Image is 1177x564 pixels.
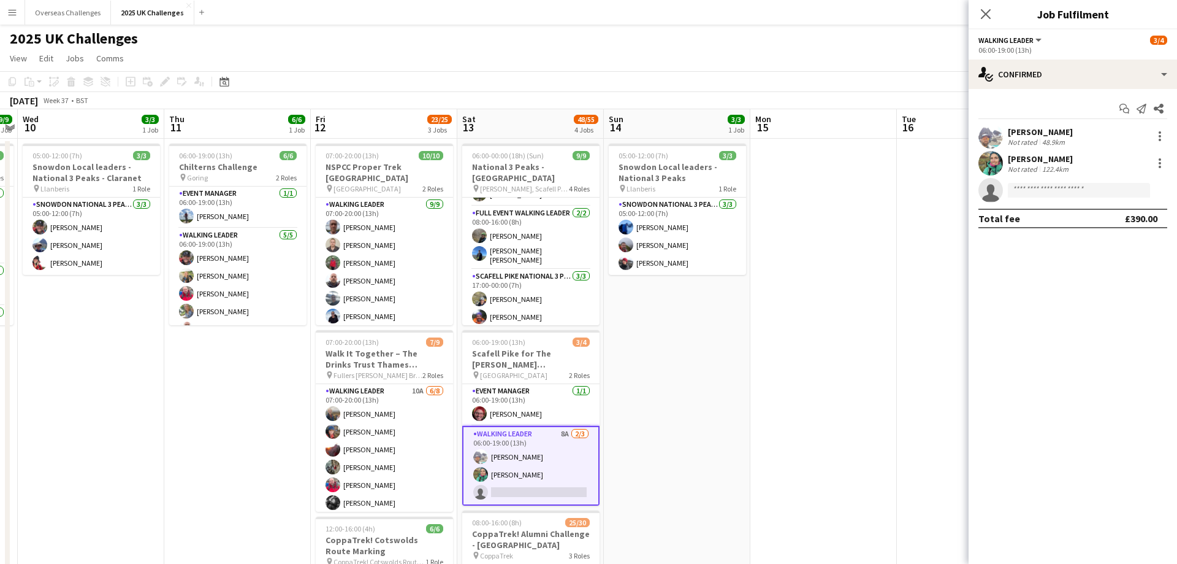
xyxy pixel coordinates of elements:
[169,114,185,125] span: Thu
[462,161,600,183] h3: National 3 Peaks - [GEOGRAPHIC_DATA]
[133,151,150,160] span: 3/3
[169,187,307,228] app-card-role: Event Manager1/106:00-19:00 (13h)[PERSON_NAME]
[142,115,159,124] span: 3/3
[978,36,1034,45] span: Walking Leader
[333,184,401,193] span: [GEOGRAPHIC_DATA]
[902,114,916,125] span: Tue
[316,330,453,512] app-job-card: 07:00-20:00 (13h)7/9Walk It Together – The Drinks Trust Thames Footpath Challenge Fullers [PERSON...
[719,151,736,160] span: 3/3
[288,115,305,124] span: 6/6
[289,125,305,134] div: 1 Job
[428,125,451,134] div: 3 Jobs
[1125,212,1157,225] div: £390.00
[462,528,600,550] h3: CoppaTrek! Alumni Challenge - [GEOGRAPHIC_DATA]
[472,338,525,347] span: 06:00-19:00 (13h)
[755,114,771,125] span: Mon
[462,426,600,506] app-card-role: Walking Leader8A2/306:00-19:00 (13h)[PERSON_NAME][PERSON_NAME]
[1008,153,1073,164] div: [PERSON_NAME]
[169,144,307,325] div: 06:00-19:00 (13h)6/6Chilterns Challenge Goring2 RolesEvent Manager1/106:00-19:00 (13h)[PERSON_NAM...
[23,114,39,125] span: Wed
[32,151,82,160] span: 05:00-12:00 (7h)
[574,125,598,134] div: 4 Jobs
[609,161,746,183] h3: Snowdon Local leaders - National 3 Peaks
[314,120,326,134] span: 12
[142,125,158,134] div: 1 Job
[609,114,623,125] span: Sun
[609,144,746,275] app-job-card: 05:00-12:00 (7h)3/3Snowdon Local leaders - National 3 Peaks Llanberis1 RoleSnowdon National 3 Pea...
[460,120,476,134] span: 13
[333,371,422,380] span: Fullers [PERSON_NAME] Brewery, [GEOGRAPHIC_DATA]
[574,115,598,124] span: 48/55
[1040,164,1071,174] div: 122.4km
[111,1,194,25] button: 2025 UK Challenges
[978,36,1043,45] button: Walking Leader
[326,151,379,160] span: 07:00-20:00 (13h)
[619,151,668,160] span: 05:00-12:00 (7h)
[280,151,297,160] span: 6/6
[316,114,326,125] span: Fri
[472,518,522,527] span: 08:00-16:00 (8h)
[40,184,69,193] span: Llanberis
[326,338,379,347] span: 07:00-20:00 (13h)
[10,53,27,64] span: View
[462,384,600,426] app-card-role: Event Manager1/106:00-19:00 (13h)[PERSON_NAME]
[316,144,453,325] app-job-card: 07:00-20:00 (13h)10/10NSPCC Proper Trek [GEOGRAPHIC_DATA] [GEOGRAPHIC_DATA]2 RolesWalking Leader9...
[900,120,916,134] span: 16
[23,144,160,275] div: 05:00-12:00 (7h)3/3Snowdon Local leaders - National 3 Peaks - Claranet Llanberis1 RoleSnowdon Nat...
[569,184,590,193] span: 4 Roles
[969,6,1177,22] h3: Job Fulfilment
[66,53,84,64] span: Jobs
[627,184,655,193] span: Llanberis
[169,228,307,341] app-card-role: Walking Leader5/506:00-19:00 (13h)[PERSON_NAME][PERSON_NAME][PERSON_NAME][PERSON_NAME][PERSON_NAME]
[480,371,547,380] span: [GEOGRAPHIC_DATA]
[573,151,590,160] span: 9/9
[179,151,232,160] span: 06:00-19:00 (13h)
[462,206,600,269] app-card-role: Full Event Walking Leader2/208:00-16:00 (8h)[PERSON_NAME][PERSON_NAME] [PERSON_NAME]
[462,144,600,325] app-job-card: 06:00-00:00 (18h) (Sun)9/9National 3 Peaks - [GEOGRAPHIC_DATA] [PERSON_NAME], Scafell Pike and Sn...
[276,173,297,182] span: 2 Roles
[23,198,160,275] app-card-role: Snowdon National 3 Peaks Walking Leader3/305:00-12:00 (7h)[PERSON_NAME][PERSON_NAME][PERSON_NAME]
[40,96,71,105] span: Week 37
[316,535,453,557] h3: CoppaTrek! Cotswolds Route Marking
[10,29,138,48] h1: 2025 UK Challenges
[569,371,590,380] span: 2 Roles
[569,551,590,560] span: 3 Roles
[480,551,513,560] span: CoppaTrek
[25,1,111,25] button: Overseas Challenges
[718,184,736,193] span: 1 Role
[728,115,745,124] span: 3/3
[316,348,453,370] h3: Walk It Together – The Drinks Trust Thames Footpath Challenge
[169,161,307,172] h3: Chilterns Challenge
[316,161,453,183] h3: NSPCC Proper Trek [GEOGRAPHIC_DATA]
[21,120,39,134] span: 10
[132,184,150,193] span: 1 Role
[978,45,1167,55] div: 06:00-19:00 (13h)
[728,125,744,134] div: 1 Job
[61,50,89,66] a: Jobs
[426,338,443,347] span: 7/9
[753,120,771,134] span: 15
[978,212,1020,225] div: Total fee
[76,96,88,105] div: BST
[1008,164,1040,174] div: Not rated
[167,120,185,134] span: 11
[426,524,443,533] span: 6/6
[419,151,443,160] span: 10/10
[573,338,590,347] span: 3/4
[1008,137,1040,147] div: Not rated
[427,115,452,124] span: 23/25
[1008,126,1073,137] div: [PERSON_NAME]
[462,330,600,506] app-job-card: 06:00-19:00 (13h)3/4Scafell Pike for The [PERSON_NAME] [PERSON_NAME] Trust [GEOGRAPHIC_DATA]2 Rol...
[472,151,544,160] span: 06:00-00:00 (18h) (Sun)
[316,384,453,550] app-card-role: Walking Leader10A6/807:00-20:00 (13h)[PERSON_NAME][PERSON_NAME][PERSON_NAME][PERSON_NAME][PERSON_...
[23,161,160,183] h3: Snowdon Local leaders - National 3 Peaks - Claranet
[316,198,453,382] app-card-role: Walking Leader9/907:00-20:00 (13h)[PERSON_NAME][PERSON_NAME][PERSON_NAME][PERSON_NAME][PERSON_NAM...
[1150,36,1167,45] span: 3/4
[1040,137,1067,147] div: 48.9km
[462,114,476,125] span: Sat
